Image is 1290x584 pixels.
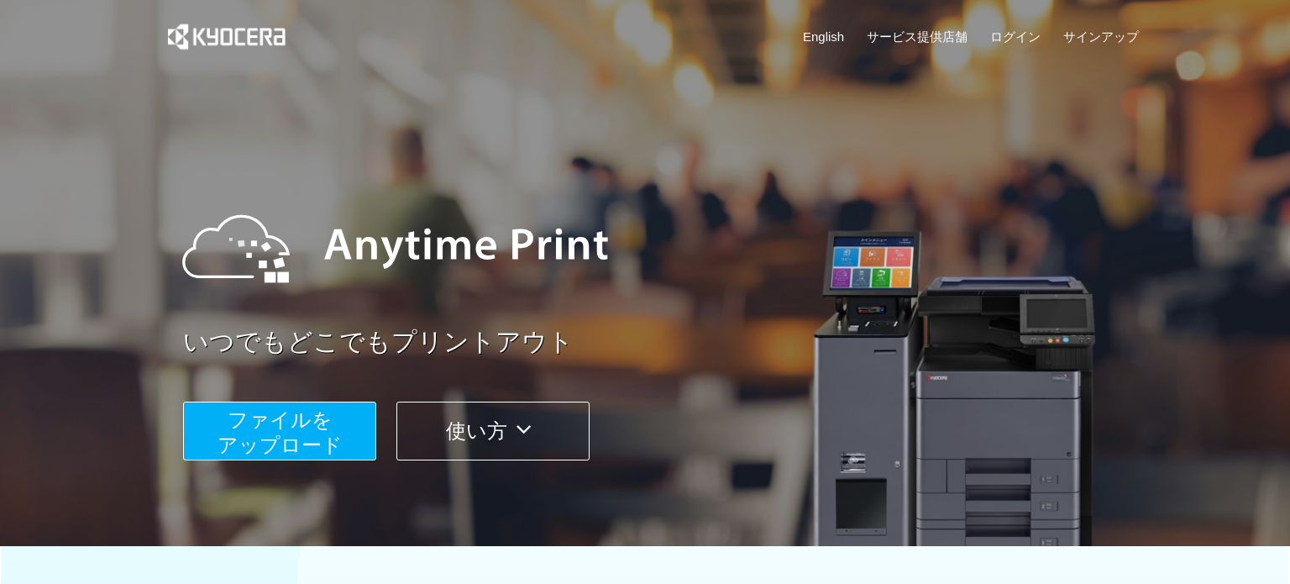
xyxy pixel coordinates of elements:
a: ログイン [990,28,1041,45]
span: ファイルを ​​アップロード [218,408,343,456]
a: いつでもどこでもプリントアウト [183,324,1149,360]
a: English [803,28,844,45]
button: 使い方 [396,402,590,460]
button: ファイルを​​アップロード [183,402,376,460]
a: サービス提供店舗 [867,28,967,45]
a: サインアップ [1063,28,1139,45]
